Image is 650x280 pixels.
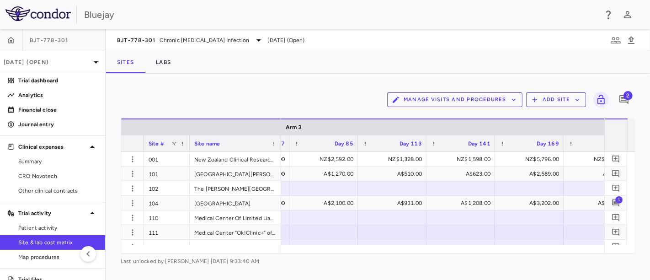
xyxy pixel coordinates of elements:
p: Journal entry [18,120,98,129]
span: Lock grid [590,92,609,108]
svg: Add comment [612,213,620,222]
span: Day 85 [335,140,353,147]
span: Day 169 [537,140,559,147]
div: NZ$1,598.00 [435,152,490,167]
div: NZ$1,617.00 [572,152,628,167]
div: A$1,158.00 [572,196,628,210]
svg: Add comment [612,199,620,207]
div: A$1,208.00 [435,196,490,210]
span: Day 113 [400,140,422,147]
span: BJT-778-301 [117,37,156,44]
div: 111 [144,225,190,239]
div: A$510.00 [366,167,422,181]
div: Medical Center Of Limited Liability Company Arensia Exploratory Medicine [190,210,281,225]
p: Trial activity [18,209,87,217]
div: 001 [144,152,190,166]
span: Day 141 [468,140,490,147]
p: Financial close [18,106,98,114]
svg: Add comment [612,184,620,193]
div: Bluejay [84,8,597,22]
div: NZ$1,328.00 [366,152,422,167]
span: CRO Novotech [18,172,98,180]
button: Add comment [610,167,622,180]
span: BJT-778-301 [30,37,69,44]
div: 102 [144,181,190,195]
span: Site # [149,140,164,147]
button: Add comment [616,92,632,108]
span: Other clinical contracts [18,187,98,195]
p: Analytics [18,91,98,99]
div: Communal Non-commercial Enterprise “[GEOGRAPHIC_DATA] ? 1” [190,240,281,254]
img: logo-full-SnFGN8VE.png [5,6,71,21]
svg: Add comment [612,242,620,251]
button: Add comment [610,153,622,165]
div: [GEOGRAPHIC_DATA][PERSON_NAME] [190,167,281,181]
span: Chronic [MEDICAL_DATA] Infection [160,36,250,44]
span: Summary [18,157,98,166]
div: NZ$5,796.00 [503,152,559,167]
span: Map procedures [18,253,98,261]
svg: Add comment [618,94,629,105]
div: The [PERSON_NAME][GEOGRAPHIC_DATA] [190,181,281,195]
button: Add comment [610,182,622,194]
button: Add comment [610,197,622,209]
span: Patient activity [18,224,98,232]
span: Arm 3 [286,124,302,130]
div: A$695.00 [572,167,628,181]
p: Trial dashboard [18,76,98,85]
svg: Add comment [612,169,620,178]
div: 110 [144,210,190,225]
div: NZ$2,592.00 [298,152,353,167]
button: Labs [145,51,182,73]
div: A$931.00 [366,196,422,210]
div: Medical Center “Ok!Clinic+” of the "International Institute of Clinical Research" Ltd. [190,225,281,239]
div: A$2,589.00 [503,167,559,181]
div: 104 [144,196,190,210]
svg: Add comment [612,155,620,163]
div: A$623.00 [435,167,490,181]
span: 1 [615,196,623,203]
p: [DATE] (Open) [4,58,91,66]
button: Add comment [610,226,622,238]
div: A$2,100.00 [298,196,353,210]
div: A$1,270.00 [298,167,353,181]
button: Add comment [610,211,622,224]
button: Add Site [526,92,586,107]
div: A$3,202.00 [503,196,559,210]
svg: Add comment [612,228,620,237]
button: Manage Visits and Procedures [387,92,522,107]
button: Sites [106,51,145,73]
span: 2 [623,91,633,100]
span: Last unlocked by [PERSON_NAME] [DATE] 9:33:40 AM [121,257,635,265]
span: Site & lab cost matrix [18,238,98,247]
p: Clinical expenses [18,143,87,151]
div: 101 [144,167,190,181]
span: Site name [194,140,220,147]
div: New Zealand Clinical Research [GEOGRAPHIC_DATA] [190,152,281,166]
div: 112 [144,240,190,254]
button: Add comment [610,241,622,253]
div: [GEOGRAPHIC_DATA] [190,196,281,210]
span: [DATE] (Open) [268,36,305,44]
